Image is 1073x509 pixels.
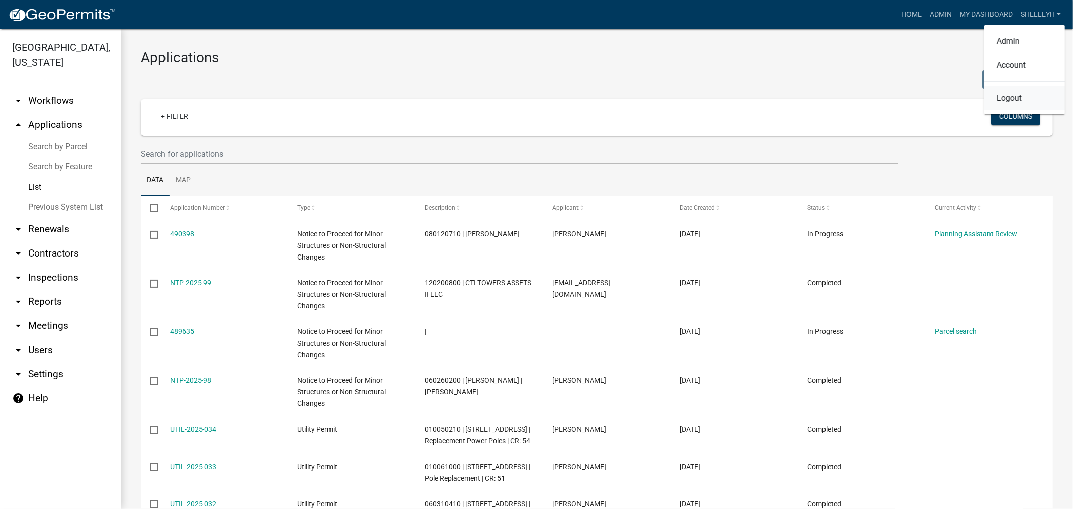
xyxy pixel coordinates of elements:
[680,230,701,238] span: 10/09/2025
[12,223,24,235] i: arrow_drop_down
[807,425,841,433] span: Completed
[141,49,1053,66] h3: Applications
[956,5,1017,24] a: My Dashboard
[12,119,24,131] i: arrow_drop_up
[170,500,217,508] a: UTIL-2025-032
[141,144,898,164] input: Search for applications
[170,463,217,471] a: UTIL-2025-033
[297,327,386,359] span: Notice to Proceed for Minor Structures or Non-Structural Changes
[807,327,843,335] span: In Progress
[12,95,24,107] i: arrow_drop_down
[415,196,543,220] datatable-header-cell: Description
[170,425,217,433] a: UTIL-2025-034
[170,164,197,197] a: Map
[807,463,841,471] span: Completed
[552,500,606,508] span: Deborah A. Grosko
[170,204,225,211] span: Application Number
[680,204,715,211] span: Date Created
[12,247,24,260] i: arrow_drop_down
[170,327,194,335] a: 489635
[680,279,701,287] span: 10/08/2025
[141,196,160,220] datatable-header-cell: Select
[12,296,24,308] i: arrow_drop_down
[12,368,24,380] i: arrow_drop_down
[807,500,841,508] span: Completed
[984,25,1065,114] div: shelleyh
[297,376,386,407] span: Notice to Proceed for Minor Structures or Non-Structural Changes
[680,463,701,471] span: 10/07/2025
[425,425,531,445] span: 010050210 | 1711 370TH AVE | Replacement Power Poles | CR: 54
[982,70,1053,89] button: Bulk Actions
[552,463,606,471] span: Deborah A. Grosko
[153,107,196,125] a: + Filter
[935,204,977,211] span: Current Activity
[935,327,977,335] a: Parcel search
[425,230,520,238] span: 080120710 | ERIC HAMER
[297,204,310,211] span: Type
[170,230,194,238] a: 490398
[425,376,523,396] span: 060260200 | SHAWN M DANBERRY | BRANDIS K DANBERRY
[552,425,606,433] span: Deborah A. Grosko
[297,463,337,471] span: Utility Permit
[543,196,671,220] datatable-header-cell: Applicant
[680,500,701,508] span: 10/07/2025
[552,204,579,211] span: Applicant
[170,279,212,287] a: NTP-2025-99
[425,204,456,211] span: Description
[297,279,386,310] span: Notice to Proceed for Minor Structures or Non-Structural Changes
[984,53,1065,77] a: Account
[552,376,606,384] span: Brandis Danberry
[984,86,1065,110] a: Logout
[297,230,386,261] span: Notice to Proceed for Minor Structures or Non-Structural Changes
[991,107,1040,125] button: Columns
[12,392,24,404] i: help
[297,500,337,508] span: Utility Permit
[160,196,288,220] datatable-header-cell: Application Number
[425,279,532,298] span: 120200800 | CTI TOWERS ASSETS II LLC
[1017,5,1065,24] a: shelleyh
[425,463,531,482] span: 010061000 | 37790 CO LINE RD W | Pole Replacement | CR: 51
[807,230,843,238] span: In Progress
[680,327,701,335] span: 10/08/2025
[926,5,956,24] a: Admin
[297,425,337,433] span: Utility Permit
[984,29,1065,53] a: Admin
[552,279,610,298] span: aadelman@smj-llc.com
[425,327,427,335] span: |
[807,376,841,384] span: Completed
[552,230,606,238] span: JAMES PIEPHO
[680,376,701,384] span: 10/07/2025
[170,376,212,384] a: NTP-2025-98
[680,425,701,433] span: 10/07/2025
[807,279,841,287] span: Completed
[12,344,24,356] i: arrow_drop_down
[12,272,24,284] i: arrow_drop_down
[670,196,798,220] datatable-header-cell: Date Created
[925,196,1053,220] datatable-header-cell: Current Activity
[897,5,926,24] a: Home
[807,204,825,211] span: Status
[141,164,170,197] a: Data
[12,320,24,332] i: arrow_drop_down
[935,230,1018,238] a: Planning Assistant Review
[798,196,926,220] datatable-header-cell: Status
[288,196,416,220] datatable-header-cell: Type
